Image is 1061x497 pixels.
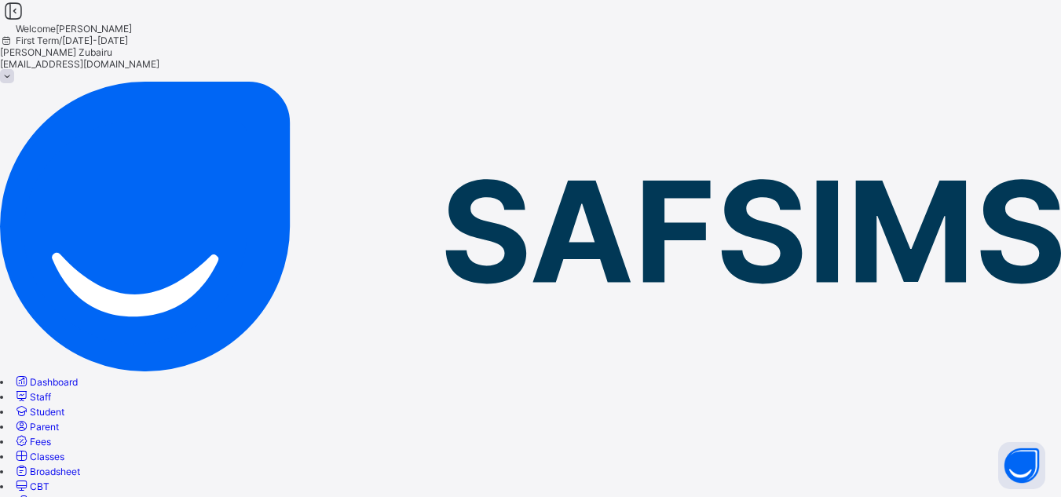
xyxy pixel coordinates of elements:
[30,391,51,403] span: Staff
[13,406,64,418] a: Student
[30,466,80,477] span: Broadsheet
[30,406,64,418] span: Student
[13,376,78,388] a: Dashboard
[13,466,80,477] a: Broadsheet
[30,481,49,492] span: CBT
[30,436,51,448] span: Fees
[13,481,49,492] a: CBT
[998,442,1045,489] button: Open asap
[13,421,59,433] a: Parent
[30,421,59,433] span: Parent
[16,23,132,35] span: Welcome [PERSON_NAME]
[30,451,64,462] span: Classes
[30,376,78,388] span: Dashboard
[13,451,64,462] a: Classes
[13,436,51,448] a: Fees
[13,391,51,403] a: Staff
